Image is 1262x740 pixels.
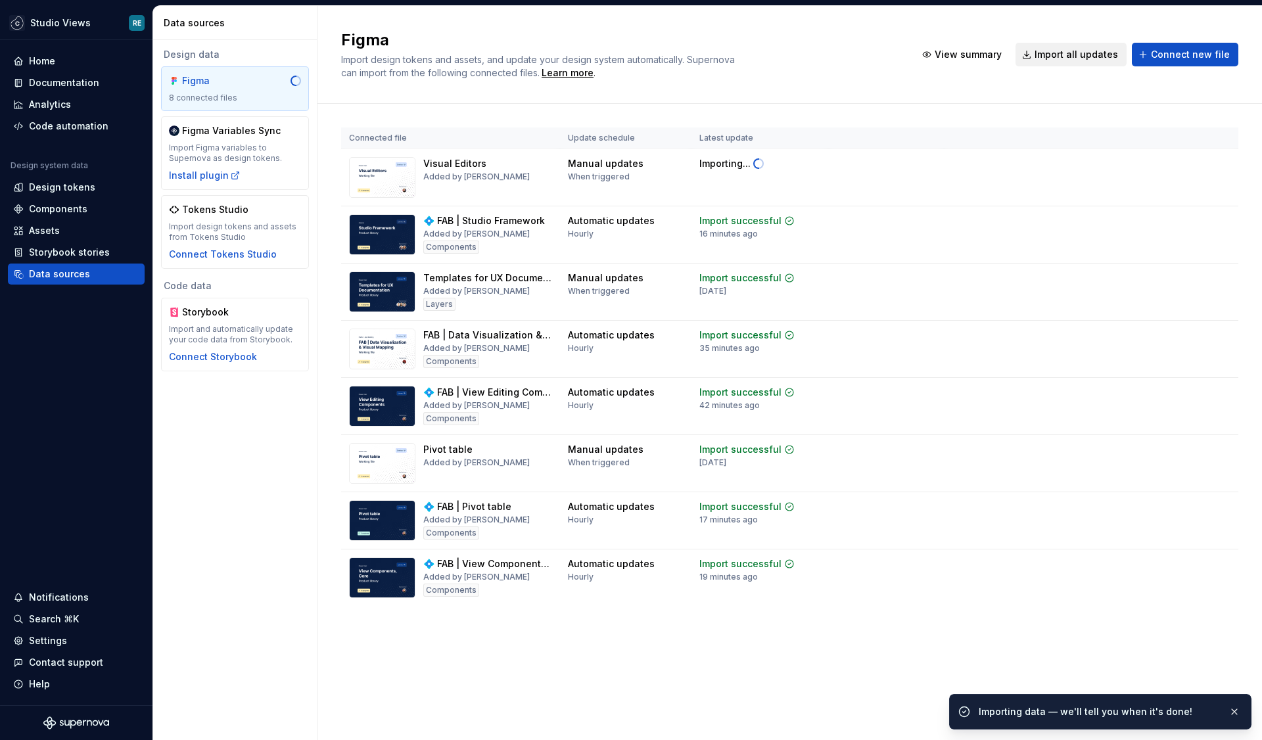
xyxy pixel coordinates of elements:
div: When triggered [568,286,630,296]
div: Automatic updates [568,386,655,399]
div: Analytics [29,98,71,111]
div: Code data [161,279,309,292]
div: Hourly [568,229,594,239]
a: Storybook stories [8,242,145,263]
div: Storybook [182,306,245,319]
div: Import successful [699,271,782,285]
svg: Supernova Logo [43,716,109,729]
div: Storybook stories [29,246,110,259]
div: Components [423,241,479,254]
div: Hourly [568,515,594,525]
div: Design system data [11,160,88,171]
button: Search ⌘K [8,609,145,630]
div: 💠 FAB | Studio Framework [423,214,545,227]
div: Studio Views [30,16,91,30]
div: Components [423,412,479,425]
h2: Figma [341,30,900,51]
a: Documentation [8,72,145,93]
div: Import design tokens and assets from Tokens Studio [169,221,301,243]
th: Latest update [691,127,828,149]
div: Added by [PERSON_NAME] [423,572,530,582]
div: 💠 FAB | View Components, Core [423,557,552,570]
div: Components [423,584,479,597]
div: Import Figma variables to Supernova as design tokens. [169,143,301,164]
div: Components [29,202,87,216]
div: RE [133,18,141,28]
div: Notifications [29,591,89,604]
div: Import successful [699,557,782,570]
div: Figma Variables Sync [182,124,281,137]
a: Tokens StudioImport design tokens and assets from Tokens StudioConnect Tokens Studio [161,195,309,269]
th: Connected file [341,127,560,149]
div: Automatic updates [568,329,655,342]
th: Update schedule [560,127,691,149]
div: 💠 FAB | Pivot table [423,500,511,513]
div: Import and automatically update your code data from Storybook. [169,324,301,345]
div: Importing... [699,157,751,170]
div: Components [423,355,479,368]
div: Data sources [29,267,90,281]
a: Home [8,51,145,72]
div: 35 minutes ago [699,343,760,354]
div: Manual updates [568,271,643,285]
button: Notifications [8,587,145,608]
div: Automatic updates [568,214,655,227]
span: View summary [935,48,1002,61]
div: [DATE] [699,286,726,296]
div: Settings [29,634,67,647]
a: Code automation [8,116,145,137]
button: Connect Storybook [169,350,257,363]
a: StorybookImport and automatically update your code data from Storybook.Connect Storybook [161,298,309,371]
div: 17 minutes ago [699,515,758,525]
a: Analytics [8,94,145,115]
div: Importing data — we'll tell you when it's done! [979,705,1218,718]
a: Figma8 connected files [161,66,309,111]
div: Automatic updates [568,500,655,513]
div: Templates for UX Documentation [423,271,552,285]
div: Manual updates [568,157,643,170]
button: Help [8,674,145,695]
div: 19 minutes ago [699,572,758,582]
div: Tokens Studio [182,203,248,216]
div: Added by [PERSON_NAME] [423,229,530,239]
span: Connect new file [1151,48,1230,61]
span: Import design tokens and assets, and update your design system automatically. Supernova can impor... [341,54,737,78]
div: Design data [161,48,309,61]
a: Assets [8,220,145,241]
a: Components [8,198,145,220]
div: Manual updates [568,443,643,456]
div: Added by [PERSON_NAME] [423,457,530,468]
div: Data sources [164,16,312,30]
div: Home [29,55,55,68]
a: Learn more [542,66,594,80]
div: Added by [PERSON_NAME] [423,515,530,525]
div: Added by [PERSON_NAME] [423,172,530,182]
div: Import successful [699,329,782,342]
button: Import all updates [1016,43,1127,66]
a: Design tokens [8,177,145,198]
div: Added by [PERSON_NAME] [423,286,530,296]
a: Settings [8,630,145,651]
div: Hourly [568,400,594,411]
div: Help [29,678,50,691]
div: Assets [29,224,60,237]
div: Import successful [699,443,782,456]
div: When triggered [568,172,630,182]
div: Install plugin [169,169,241,182]
div: Added by [PERSON_NAME] [423,400,530,411]
div: Hourly [568,572,594,582]
div: Import successful [699,386,782,399]
div: Import successful [699,500,782,513]
div: Connect Tokens Studio [169,248,277,261]
div: Figma [182,74,245,87]
div: 42 minutes ago [699,400,760,411]
div: Hourly [568,343,594,354]
a: Data sources [8,264,145,285]
div: 16 minutes ago [699,229,758,239]
div: 8 connected files [169,93,301,103]
div: When triggered [568,457,630,468]
div: [DATE] [699,457,726,468]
